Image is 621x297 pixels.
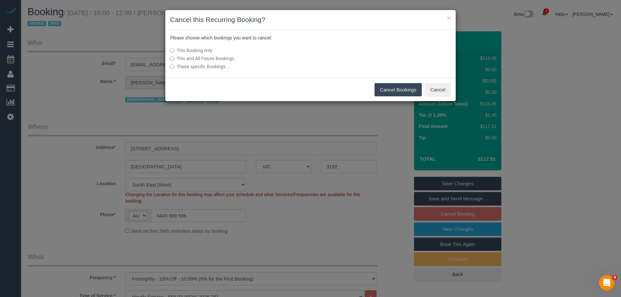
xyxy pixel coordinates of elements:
iframe: Intercom live chat [599,275,615,291]
button: Cancel Bookings [375,83,422,97]
label: This and All Future Bookings [170,55,354,62]
span: 4 [612,275,617,280]
input: These specific Bookings... [170,65,174,69]
input: This and All Future Bookings [170,57,174,61]
label: This Booking only [170,47,354,54]
h3: Cancel this Recurring Booking? [170,15,451,25]
button: × [447,14,451,21]
p: Please choose which bookings you want to cancel: [170,35,451,41]
input: This Booking only [170,48,174,53]
button: Cancel [425,83,451,97]
label: These specific Bookings... [170,63,354,70]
